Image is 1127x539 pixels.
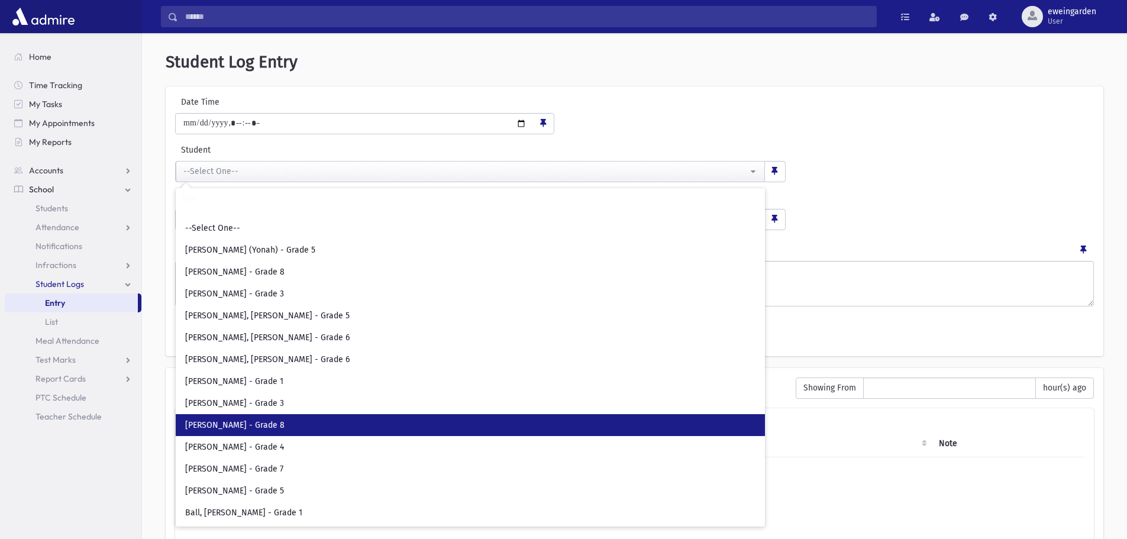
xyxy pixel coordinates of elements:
[175,96,333,108] label: Date Time
[29,118,95,128] span: My Appointments
[175,144,582,156] label: Student
[185,398,284,409] span: [PERSON_NAME] - Grade 3
[5,331,141,350] a: Meal Attendance
[1048,7,1096,17] span: eweingarden
[35,260,76,270] span: Infractions
[180,195,760,215] input: Search
[5,95,141,114] a: My Tasks
[5,237,141,256] a: Notifications
[5,47,141,66] a: Home
[5,114,141,133] a: My Appointments
[45,298,65,308] span: Entry
[175,192,480,204] label: Type
[35,392,86,403] span: PTC Schedule
[185,244,315,256] span: [PERSON_NAME] (Yonah) - Grade 5
[185,310,350,322] span: [PERSON_NAME], [PERSON_NAME] - Grade 5
[185,463,283,475] span: [PERSON_NAME] - Grade 7
[35,411,102,422] span: Teacher Schedule
[176,161,765,182] button: --Select One--
[175,377,784,389] h6: Recently Entered
[29,137,72,147] span: My Reports
[185,441,284,453] span: [PERSON_NAME] - Grade 4
[185,332,350,344] span: [PERSON_NAME], [PERSON_NAME] - Grade 6
[185,376,283,388] span: [PERSON_NAME] - Grade 1
[5,199,141,218] a: Students
[5,76,141,95] a: Time Tracking
[5,275,141,293] a: Student Logs
[35,335,99,346] span: Meal Attendance
[796,377,864,399] span: Showing From
[5,388,141,407] a: PTC Schedule
[5,369,141,388] a: Report Cards
[5,350,141,369] a: Test Marks
[5,293,138,312] a: Entry
[738,430,932,457] th: Type: activate to sort column ascending
[5,161,141,180] a: Accounts
[932,430,1084,457] th: Note
[5,180,141,199] a: School
[185,354,350,366] span: [PERSON_NAME], [PERSON_NAME] - Grade 6
[35,241,82,251] span: Notifications
[5,133,141,151] a: My Reports
[185,485,284,497] span: [PERSON_NAME] - Grade 5
[183,165,748,177] div: --Select One--
[35,373,86,384] span: Report Cards
[29,80,82,91] span: Time Tracking
[29,51,51,62] span: Home
[5,407,141,426] a: Teacher Schedule
[1048,17,1096,26] span: User
[35,222,79,233] span: Attendance
[35,279,84,289] span: Student Logs
[178,6,876,27] input: Search
[185,507,302,519] span: Ball, [PERSON_NAME] - Grade 1
[9,5,77,28] img: AdmirePro
[35,203,68,214] span: Students
[185,222,240,234] span: --Select One--
[45,317,58,327] span: List
[5,312,141,331] a: List
[29,99,62,109] span: My Tasks
[5,218,141,237] a: Attendance
[29,165,63,176] span: Accounts
[175,240,198,256] label: Notes
[5,256,141,275] a: Infractions
[35,354,76,365] span: Test Marks
[1035,377,1094,399] span: hour(s) ago
[166,52,298,72] span: Student Log Entry
[29,184,54,195] span: School
[185,419,285,431] span: [PERSON_NAME] - Grade 8
[185,288,284,300] span: [PERSON_NAME] - Grade 3
[185,266,285,278] span: [PERSON_NAME] - Grade 8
